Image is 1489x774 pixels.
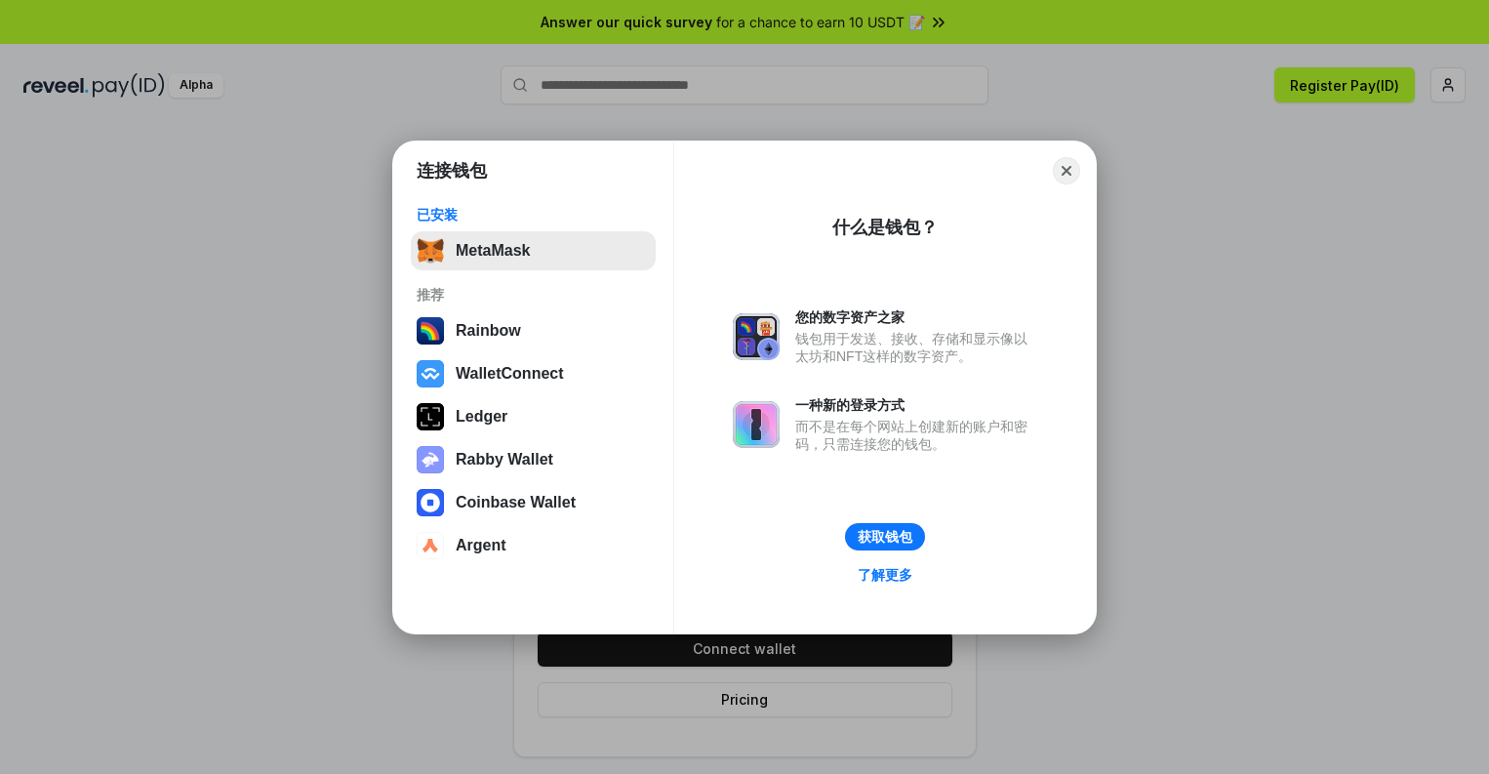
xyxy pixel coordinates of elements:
div: WalletConnect [456,365,564,383]
img: svg+xml,%3Csvg%20xmlns%3D%22http%3A%2F%2Fwww.w3.org%2F2000%2Fsvg%22%20fill%3D%22none%22%20viewBox... [733,313,780,360]
div: 而不是在每个网站上创建新的账户和密码，只需连接您的钱包。 [795,418,1037,453]
button: Coinbase Wallet [411,483,656,522]
div: Rainbow [456,322,521,340]
div: Argent [456,537,506,554]
img: svg+xml,%3Csvg%20width%3D%2228%22%20height%3D%2228%22%20viewBox%3D%220%200%2028%2028%22%20fill%3D... [417,489,444,516]
div: 推荐 [417,286,650,304]
button: Close [1053,157,1080,184]
img: svg+xml,%3Csvg%20width%3D%22120%22%20height%3D%22120%22%20viewBox%3D%220%200%20120%20120%22%20fil... [417,317,444,345]
div: 获取钱包 [858,528,912,546]
img: svg+xml,%3Csvg%20xmlns%3D%22http%3A%2F%2Fwww.w3.org%2F2000%2Fsvg%22%20fill%3D%22none%22%20viewBox... [417,446,444,473]
button: MetaMask [411,231,656,270]
a: 了解更多 [846,562,924,588]
img: svg+xml,%3Csvg%20xmlns%3D%22http%3A%2F%2Fwww.w3.org%2F2000%2Fsvg%22%20fill%3D%22none%22%20viewBox... [733,401,780,448]
div: 您的数字资产之家 [795,308,1037,326]
img: svg+xml,%3Csvg%20xmlns%3D%22http%3A%2F%2Fwww.w3.org%2F2000%2Fsvg%22%20width%3D%2228%22%20height%3... [417,403,444,430]
div: MetaMask [456,242,530,260]
button: Ledger [411,397,656,436]
div: Coinbase Wallet [456,494,576,511]
div: 什么是钱包？ [832,216,938,239]
div: 钱包用于发送、接收、存储和显示像以太坊和NFT这样的数字资产。 [795,330,1037,365]
button: Argent [411,526,656,565]
img: svg+xml,%3Csvg%20width%3D%2228%22%20height%3D%2228%22%20viewBox%3D%220%200%2028%2028%22%20fill%3D... [417,360,444,387]
h1: 连接钱包 [417,159,487,183]
div: Ledger [456,408,507,426]
img: svg+xml,%3Csvg%20width%3D%2228%22%20height%3D%2228%22%20viewBox%3D%220%200%2028%2028%22%20fill%3D... [417,532,444,559]
div: 已安装 [417,206,650,224]
div: 了解更多 [858,566,912,584]
div: 一种新的登录方式 [795,396,1037,414]
img: svg+xml,%3Csvg%20fill%3D%22none%22%20height%3D%2233%22%20viewBox%3D%220%200%2035%2033%22%20width%... [417,237,444,265]
div: Rabby Wallet [456,451,553,468]
button: Rabby Wallet [411,440,656,479]
button: Rainbow [411,311,656,350]
button: 获取钱包 [845,523,925,550]
button: WalletConnect [411,354,656,393]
